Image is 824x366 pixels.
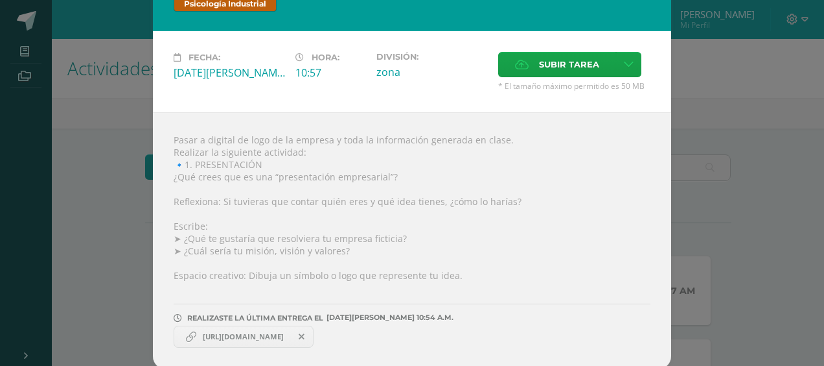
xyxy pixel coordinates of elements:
div: 10:57 [295,66,366,80]
span: Subir tarea [539,53,599,77]
div: zona [376,65,488,79]
span: [URL][DOMAIN_NAME] [196,332,290,342]
a: https://www.canva.com/design/DAGvyL6Zccw/PTE-HyimFM5bodZzX2q-tA/edit?utm_content=DAGvyL6Zccw&utm_... [174,326,314,348]
span: Fecha: [189,53,220,62]
span: REALIZASTE LA ÚLTIMA ENTREGA EL [187,313,323,323]
span: Remover entrega [291,330,313,344]
label: División: [376,52,488,62]
div: [DATE][PERSON_NAME] [174,66,285,80]
span: * El tamaño máximo permitido es 50 MB [498,80,650,91]
span: Hora: [312,53,339,62]
span: [DATE][PERSON_NAME] 10:54 A.M. [323,317,453,318]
